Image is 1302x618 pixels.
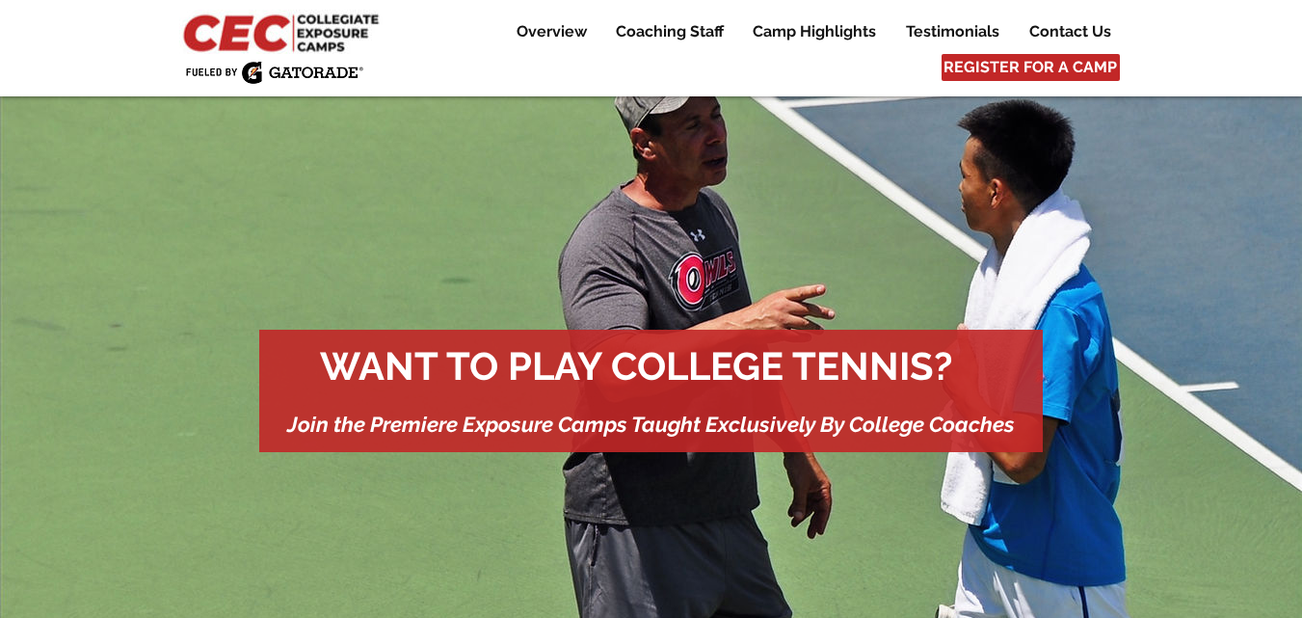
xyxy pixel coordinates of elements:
[179,10,387,54] img: CEC Logo Primary_edited.jpg
[738,20,890,43] a: Camp Highlights
[1020,20,1121,43] p: Contact Us
[943,57,1117,78] span: REGISTER FOR A CAMP
[488,20,1125,43] nav: Site
[502,20,600,43] a: Overview
[743,20,886,43] p: Camp Highlights
[896,20,1009,43] p: Testimonials
[287,412,1015,437] span: Join the Premiere Exposure Camps Taught Exclusively By College Coaches
[942,54,1120,81] a: REGISTER FOR A CAMP
[891,20,1014,43] a: Testimonials
[601,20,737,43] a: Coaching Staff
[1015,20,1125,43] a: Contact Us
[507,20,597,43] p: Overview
[185,61,363,84] img: Fueled by Gatorade.png
[320,343,952,389] span: WANT TO PLAY COLLEGE TENNIS?
[606,20,733,43] p: Coaching Staff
